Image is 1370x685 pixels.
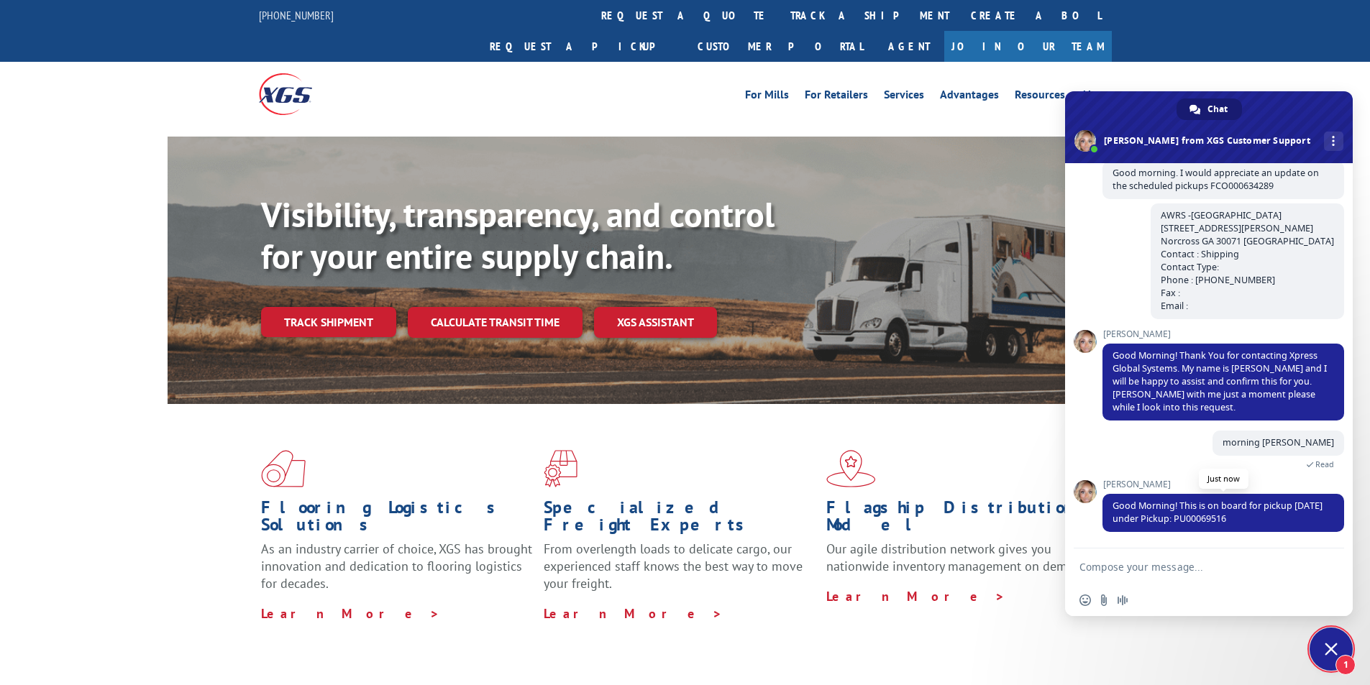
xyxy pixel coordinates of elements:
span: [PERSON_NAME] [1102,479,1344,489]
span: 1 [1335,655,1356,675]
div: Chat [1177,98,1242,120]
span: Read [1315,459,1334,469]
a: XGS ASSISTANT [594,307,717,338]
a: Learn More > [544,605,723,622]
a: [PHONE_NUMBER] [259,8,334,22]
a: Track shipment [261,307,396,337]
span: Chat [1207,98,1228,120]
a: Resources [1015,89,1065,105]
a: About [1081,89,1112,105]
span: Audio message [1117,594,1128,606]
b: Visibility, transparency, and control for your entire supply chain. [261,192,775,278]
img: xgs-icon-focused-on-flooring-red [544,450,577,487]
span: Our agile distribution network gives you nationwide inventory management on demand. [826,541,1091,574]
a: Agent [874,31,944,62]
a: Learn More > [826,588,1005,604]
img: xgs-icon-flagship-distribution-model-red [826,450,876,487]
a: Advantages [940,89,999,105]
h1: Flagship Distribution Model [826,499,1098,541]
h1: Specialized Freight Experts [544,499,816,541]
a: Customer Portal [687,31,874,62]
span: [PERSON_NAME] [1102,329,1344,339]
a: For Retailers [805,89,868,105]
span: Good morning. I would appreciate an update on the scheduled pickups FCO000634289 [1113,167,1319,192]
span: As an industry carrier of choice, XGS has brought innovation and dedication to flooring logistics... [261,541,532,592]
a: For Mills [745,89,789,105]
span: Good Morning! This is on board for pickup [DATE] under Pickup: PU00069516 [1113,500,1323,525]
span: Insert an emoji [1079,594,1091,606]
h1: Flooring Logistics Solutions [261,499,533,541]
span: Send a file [1098,594,1110,606]
div: Close chat [1310,627,1353,671]
a: Services [884,89,924,105]
span: AWRS -[GEOGRAPHIC_DATA] [STREET_ADDRESS][PERSON_NAME] Norcross GA 30071 [GEOGRAPHIC_DATA] Contact... [1161,209,1334,312]
textarea: Compose your message... [1079,561,1307,574]
span: morning [PERSON_NAME] [1223,436,1334,449]
img: xgs-icon-total-supply-chain-intelligence-red [261,450,306,487]
div: More channels [1324,132,1343,151]
span: Good Morning! Thank You for contacting Xpress Global Systems. My name is [PERSON_NAME] and I will... [1113,349,1327,413]
a: Request a pickup [479,31,687,62]
p: From overlength loads to delicate cargo, our experienced staff knows the best way to move your fr... [544,541,816,604]
a: Calculate transit time [408,307,583,338]
a: Learn More > [261,605,440,622]
a: Join Our Team [944,31,1112,62]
